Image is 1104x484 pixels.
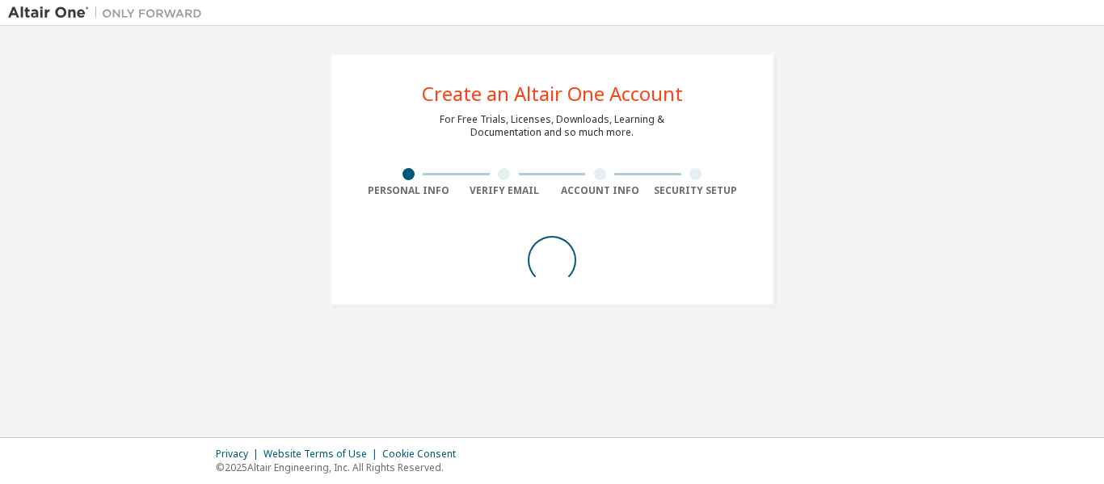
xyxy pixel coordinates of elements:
div: Personal Info [360,184,457,197]
div: Security Setup [648,184,744,197]
p: © 2025 Altair Engineering, Inc. All Rights Reserved. [216,461,466,474]
div: For Free Trials, Licenses, Downloads, Learning & Documentation and so much more. [440,113,664,139]
div: Cookie Consent [382,448,466,461]
div: Privacy [216,448,263,461]
div: Create an Altair One Account [422,84,683,103]
div: Verify Email [457,184,553,197]
div: Account Info [552,184,648,197]
div: Website Terms of Use [263,448,382,461]
img: Altair One [8,5,210,21]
